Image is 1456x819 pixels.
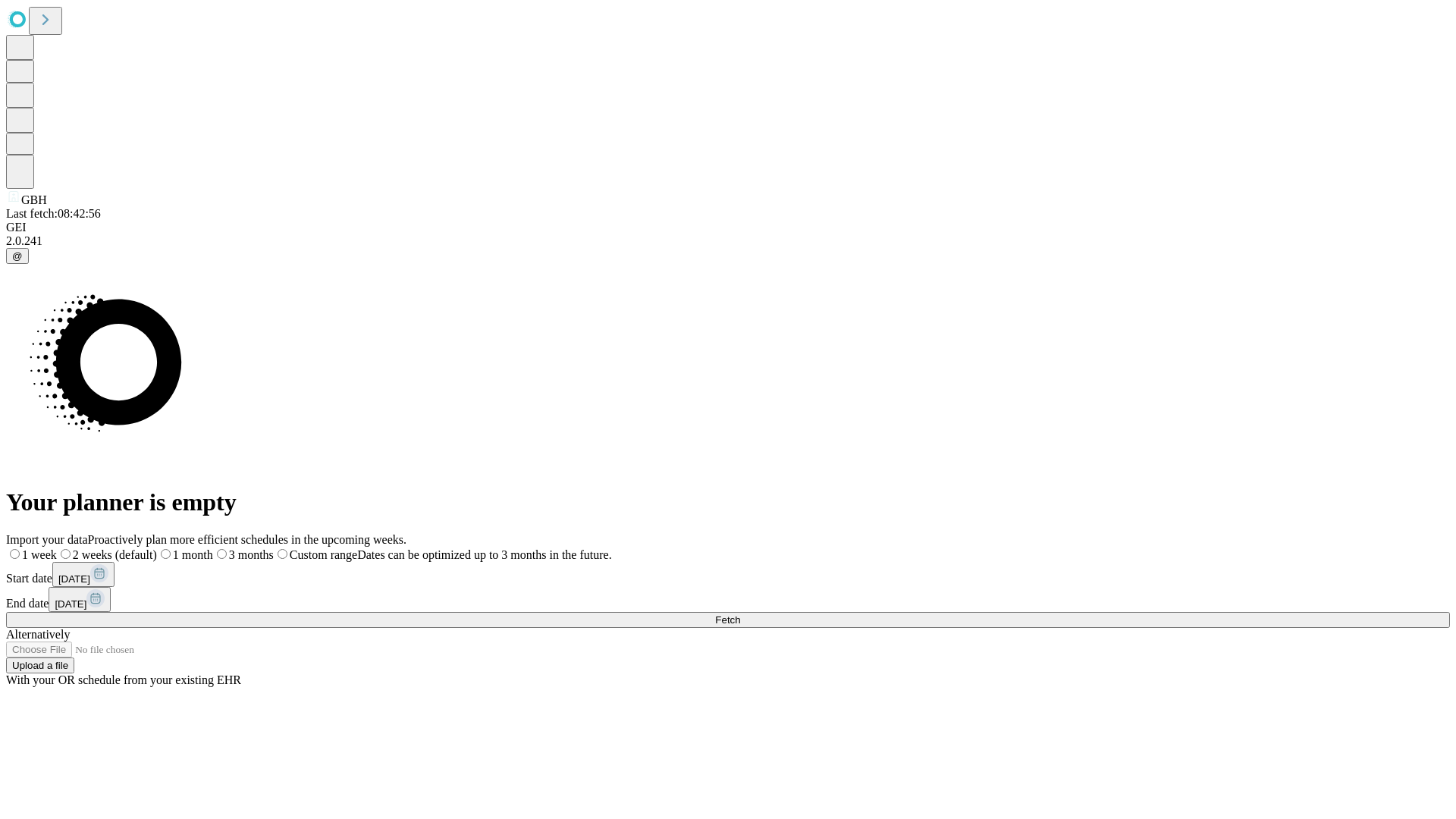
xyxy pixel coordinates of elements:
[357,548,611,561] span: Dates can be optimized up to 3 months in the future.
[52,562,115,587] button: [DATE]
[229,548,274,561] span: 3 months
[161,549,171,559] input: 1 month
[217,549,227,559] input: 3 months
[49,587,111,612] button: [DATE]
[6,657,74,673] button: Upload a file
[6,533,88,546] span: Import your data
[6,221,1450,234] div: GEI
[58,573,90,585] span: [DATE]
[6,562,1450,587] div: Start date
[6,248,29,264] button: @
[88,533,406,546] span: Proactively plan more efficient schedules in the upcoming weeks.
[21,193,47,206] span: GBH
[22,548,57,561] span: 1 week
[6,234,1450,248] div: 2.0.241
[6,488,1450,516] h1: Your planner is empty
[6,612,1450,628] button: Fetch
[55,598,86,610] span: [DATE]
[6,673,241,686] span: With your OR schedule from your existing EHR
[290,548,357,561] span: Custom range
[6,628,70,641] span: Alternatively
[173,548,213,561] span: 1 month
[73,548,157,561] span: 2 weeks (default)
[12,250,23,262] span: @
[278,549,287,559] input: Custom rangeDates can be optimized up to 3 months in the future.
[6,207,101,220] span: Last fetch: 08:42:56
[715,614,740,626] span: Fetch
[61,549,71,559] input: 2 weeks (default)
[6,587,1450,612] div: End date
[10,549,20,559] input: 1 week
